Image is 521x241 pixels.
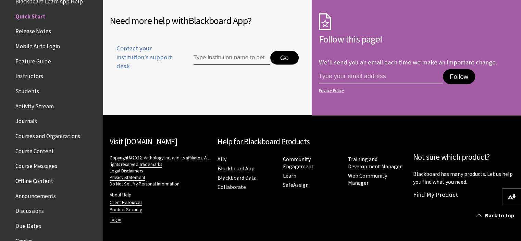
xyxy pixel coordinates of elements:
[283,156,313,170] a: Community Engagement
[413,151,514,163] h2: Not sure which product?
[270,51,299,65] button: Go
[218,136,406,148] h2: Help for Blackboard Products
[15,220,41,229] span: Due Dates
[110,192,132,198] a: About Help
[15,100,54,110] span: Activity Stream
[15,71,43,80] span: Instructors
[218,165,255,172] a: Blackboard App
[319,88,512,93] a: Privacy Policy
[110,217,121,223] a: Log in
[110,44,178,79] a: Contact your institution's support desk
[110,168,143,174] a: Legal Disclaimers
[15,85,39,95] span: Students
[218,174,257,181] a: Blackboard Data
[319,32,514,46] h2: Follow this page!
[15,56,51,65] span: Feature Guide
[110,200,142,206] a: Client Resources
[319,58,497,66] p: We'll send you an email each time we make an important change.
[471,209,521,222] a: Back to top
[188,14,248,27] span: Blackboard App
[413,170,514,185] p: Blackboard has many products. Let us help you find what you need.
[110,13,305,28] h2: Need more help with ?
[348,156,402,170] a: Training and Development Manager
[283,181,308,189] a: SafeAssign
[110,181,179,187] a: Do Not Sell My Personal Information
[110,136,177,146] a: Visit [DOMAIN_NAME]
[15,175,53,184] span: Offline Content
[15,26,51,35] span: Release Notes
[15,205,44,214] span: Discussions
[15,40,60,50] span: Mobile Auto Login
[413,191,458,198] a: Find My Product
[283,172,296,179] a: Learn
[194,51,270,65] input: Type institution name to get support
[15,116,37,125] span: Journals
[443,69,475,84] button: Follow
[15,145,54,155] span: Course Content
[110,44,178,71] span: Contact your institution's support desk
[110,207,142,213] a: Product Security
[15,11,46,20] span: Quick Start
[218,183,246,191] a: Collaborate
[319,13,331,31] img: Subscription Icon
[218,156,226,163] a: Ally
[139,161,162,168] a: Trademarks
[110,155,211,187] p: Copyright©2022. Anthology Inc. and its affiliates. All rights reserved.
[319,69,443,84] input: email address
[15,190,56,200] span: Announcements
[15,160,57,170] span: Course Messages
[348,172,387,186] a: Web Community Manager
[110,174,145,181] a: Privacy Statement
[15,130,80,140] span: Courses and Organizations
